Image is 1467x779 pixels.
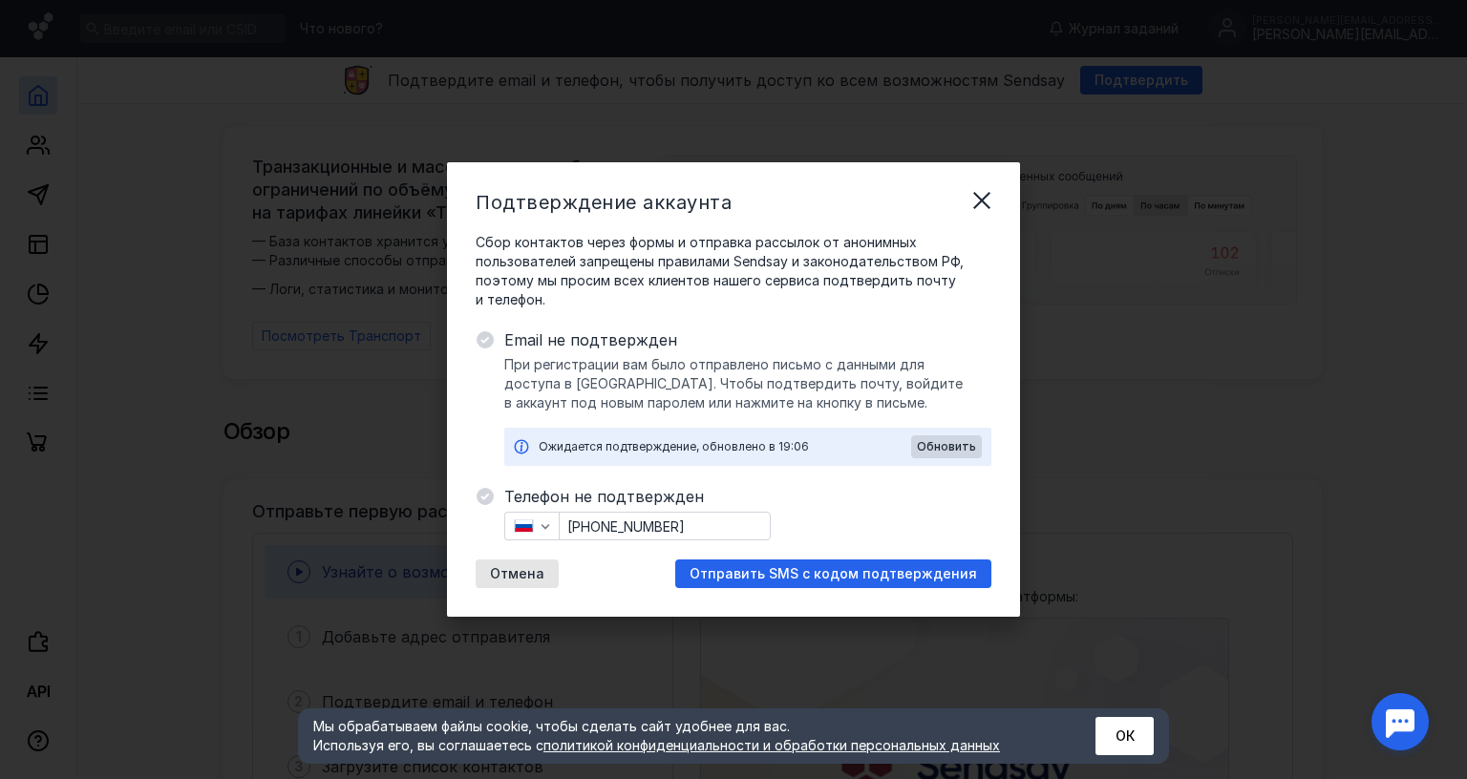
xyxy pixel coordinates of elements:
[917,440,976,453] span: Обновить
[1095,717,1154,755] button: ОК
[504,328,991,351] span: Email не подтвержден
[504,355,991,412] span: При регистрации вам было отправлено письмо с данными для доступа в [GEOGRAPHIC_DATA]. Чтобы подтв...
[476,191,732,214] span: Подтверждение аккаунта
[476,233,991,309] span: Сбор контактов через формы и отправка рассылок от анонимных пользователей запрещены правилами Sen...
[476,559,559,588] button: Отмена
[675,559,991,588] button: Отправить SMS с кодом подтверждения
[543,737,1000,753] a: политикой конфиденциальности и обработки персональных данных
[504,485,991,508] span: Телефон не подтвержден
[490,566,544,582] span: Отмена
[539,437,911,456] div: Ожидается подтверждение, обновлено в 19:06
[313,717,1049,755] div: Мы обрабатываем файлы cookie, чтобы сделать сайт удобнее для вас. Используя его, вы соглашаетесь c
[690,566,977,582] span: Отправить SMS с кодом подтверждения
[911,435,982,458] button: Обновить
